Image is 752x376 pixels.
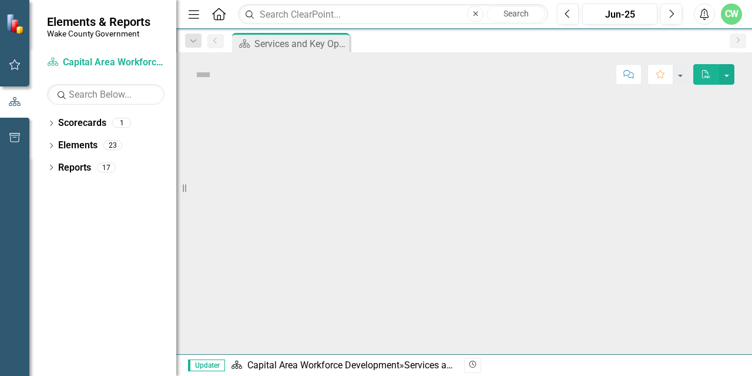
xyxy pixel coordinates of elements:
[586,8,653,22] div: Jun-25
[404,360,560,371] div: Services and Key Operating Measures
[721,4,742,25] button: CW
[47,15,150,29] span: Elements & Reports
[503,9,529,18] span: Search
[97,162,116,172] div: 17
[112,118,131,128] div: 1
[486,6,545,22] button: Search
[47,56,164,69] a: Capital Area Workforce Development
[238,4,548,25] input: Search ClearPoint...
[58,161,91,175] a: Reports
[194,65,213,84] img: Not Defined
[103,141,122,151] div: 23
[231,359,455,372] div: »
[247,360,399,371] a: Capital Area Workforce Development
[47,84,164,105] input: Search Below...
[58,117,106,130] a: Scorecards
[47,29,150,38] small: Wake County Government
[254,36,347,51] div: Services and Key Operating Measures
[582,4,657,25] button: Jun-25
[5,13,27,35] img: ClearPoint Strategy
[188,360,225,371] span: Updater
[58,139,98,152] a: Elements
